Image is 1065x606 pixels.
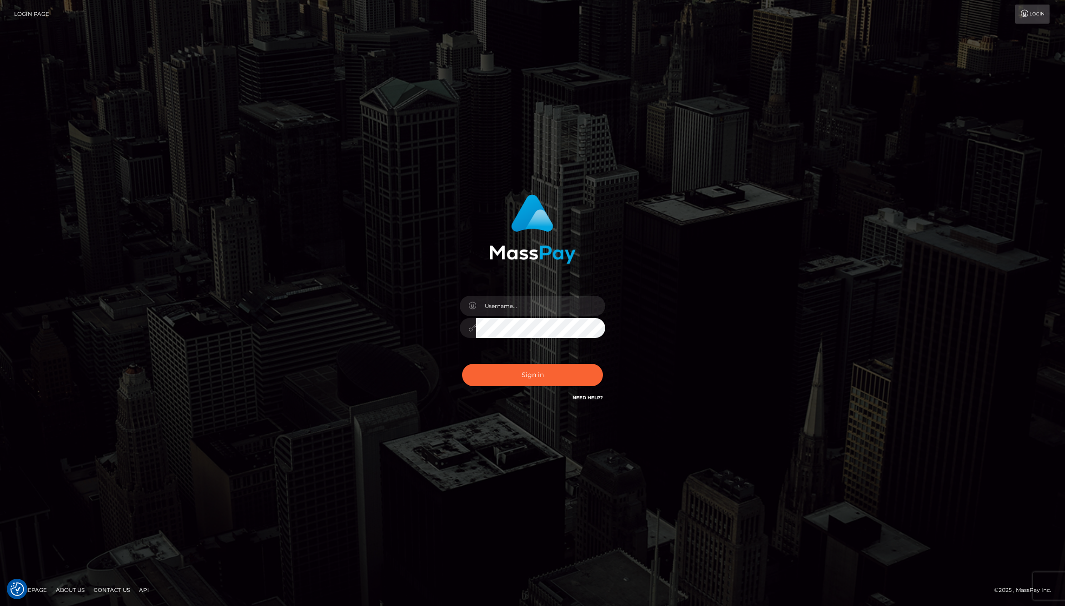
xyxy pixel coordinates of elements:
a: Homepage [10,583,50,597]
button: Sign in [462,364,603,386]
button: Consent Preferences [10,582,24,596]
img: Revisit consent button [10,582,24,596]
a: API [135,583,153,597]
a: About Us [52,583,88,597]
div: © 2025 , MassPay Inc. [994,585,1058,595]
input: Username... [476,296,605,316]
a: Contact Us [90,583,134,597]
a: Login Page [14,5,49,24]
img: MassPay Login [489,194,576,264]
a: Login [1015,5,1050,24]
a: Need Help? [572,395,603,401]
